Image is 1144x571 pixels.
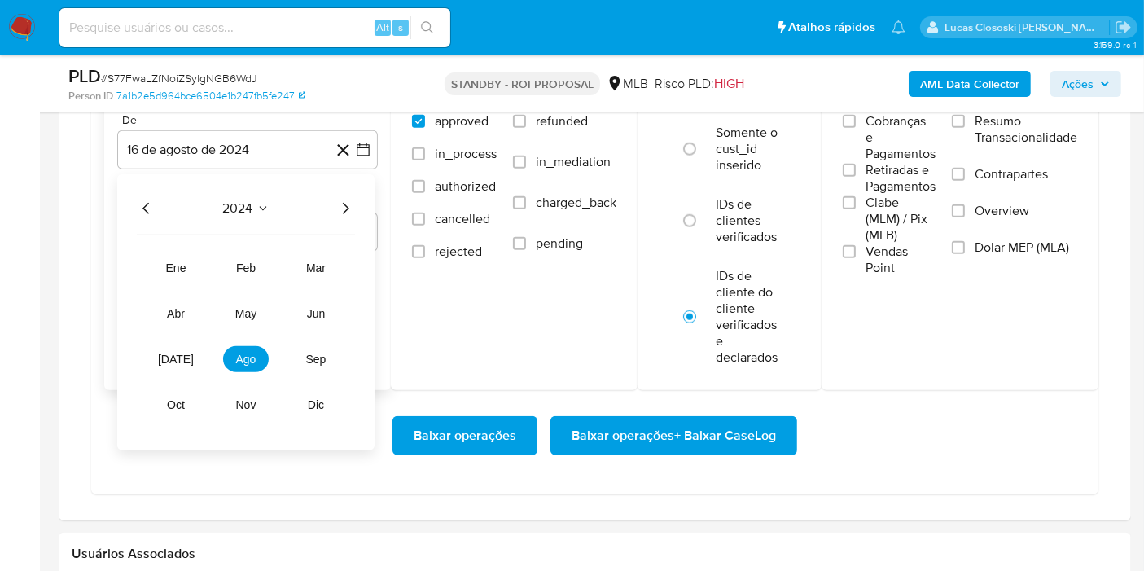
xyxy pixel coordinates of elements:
p: lucas.clososki@mercadolivre.com [945,20,1110,35]
span: # S77FwaLZfNoiZSylgNGB6WdJ [101,70,257,86]
a: 7a1b2e5d964bce6504e1b247fb5fe247 [116,89,305,103]
button: AML Data Collector [909,71,1031,97]
b: PLD [68,63,101,89]
div: MLB [607,75,648,93]
span: s [398,20,403,35]
b: AML Data Collector [920,71,1019,97]
span: Risco PLD: [655,75,744,93]
span: Ações [1062,71,1094,97]
span: Atalhos rápidos [788,19,875,36]
a: Sair [1115,19,1132,36]
input: Pesquise usuários ou casos... [59,17,450,38]
button: search-icon [410,16,444,39]
b: Person ID [68,89,113,103]
p: STANDBY - ROI PROPOSAL [445,72,600,95]
a: Notificações [892,20,905,34]
span: HIGH [714,74,744,93]
h2: Usuários Associados [72,546,1118,562]
button: Ações [1050,71,1121,97]
span: Alt [376,20,389,35]
span: 3.159.0-rc-1 [1094,38,1136,51]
